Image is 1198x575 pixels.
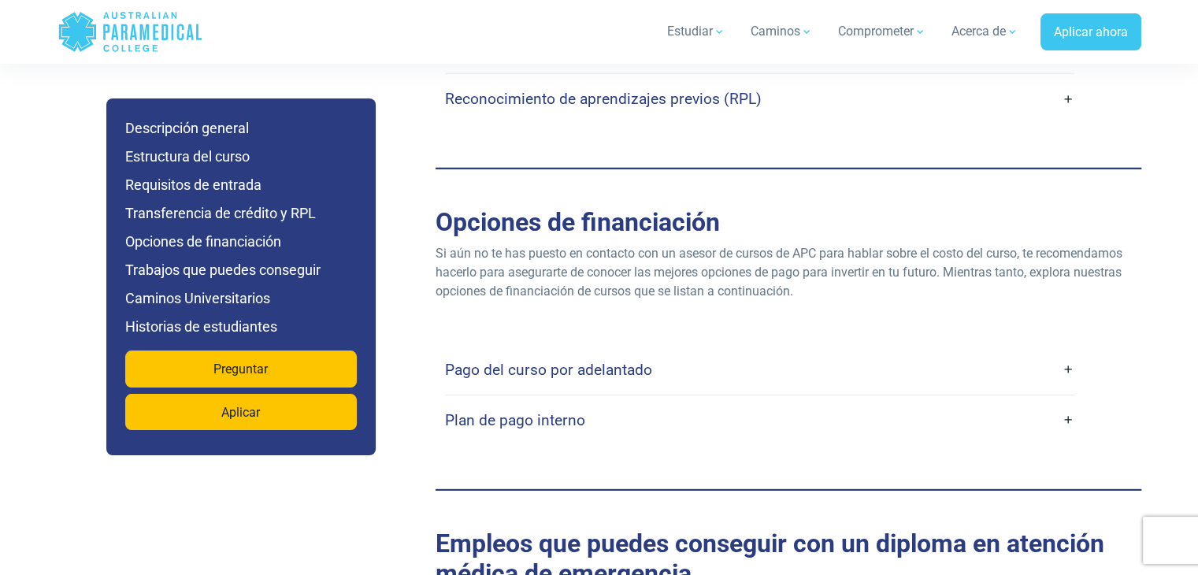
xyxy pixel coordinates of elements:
font: Opciones de financiación [436,207,720,237]
font: Reconocimiento de aprendizajes previos (RPL) [445,90,762,108]
a: Reconocimiento de aprendizajes previos (RPL) [445,80,1074,117]
font: Caminos [751,24,800,39]
font: Plan de pago interno [445,411,585,429]
a: Comprometer [829,9,936,54]
a: Colegio Paramédico Australiano [57,6,203,57]
a: Acerca de [942,9,1028,54]
font: Si aún no te has puesto en contacto con un asesor de cursos de APC para hablar sobre el costo del... [436,246,1122,299]
a: Aplicar ahora [1040,13,1141,50]
font: Pago del curso por adelantado [445,361,652,379]
font: Comprometer [838,24,914,39]
a: Caminos [741,9,822,54]
a: Plan de pago interno [445,402,1074,439]
a: Pago del curso por adelantado [445,351,1074,388]
font: Estudiar [667,24,713,39]
font: Aplicar ahora [1054,24,1128,39]
font: Acerca de [951,24,1006,39]
a: Estudiar [658,9,735,54]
